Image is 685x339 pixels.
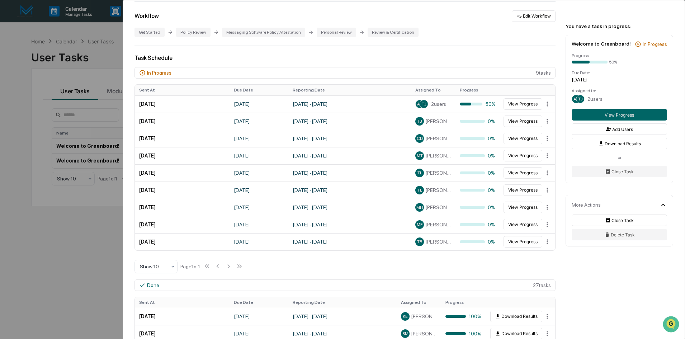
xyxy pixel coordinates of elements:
[572,109,667,121] button: View Progress
[572,155,667,160] div: or
[288,130,411,147] td: [DATE] - [DATE]
[490,311,542,322] button: Download Results
[49,88,92,100] a: 🗄️Attestations
[317,28,356,37] div: Personal Review
[609,60,617,65] div: 50%
[288,308,397,325] td: [DATE] - [DATE]
[134,279,556,291] div: 27 task s
[230,164,288,182] td: [DATE]
[134,28,165,37] div: Get Started
[7,55,20,68] img: 1746055101610-c473b297-6a78-478c-a979-82029cc54cd1
[176,28,211,37] div: Policy Review
[425,118,451,124] span: [PERSON_NAME]
[368,28,419,37] div: Review & Certification
[572,70,667,75] div: Due Date:
[572,202,601,208] div: More Actions
[135,216,230,233] td: [DATE]
[147,282,159,288] div: Done
[135,233,230,250] td: [DATE]
[288,182,411,199] td: [DATE] - [DATE]
[460,153,496,159] div: 0%
[504,98,542,110] button: View Progress
[504,219,542,230] button: View Progress
[24,55,118,62] div: Start new chat
[411,314,437,319] span: [PERSON_NAME]
[135,113,230,130] td: [DATE]
[460,101,496,107] div: 50%
[288,297,397,308] th: Reporting Date
[397,297,441,308] th: Assigned To
[572,138,667,149] button: Download Results
[572,229,667,240] button: Delete Task
[578,96,583,102] span: TJ
[460,222,496,227] div: 0%
[572,77,667,83] div: [DATE]
[425,187,451,193] span: [PERSON_NAME]
[425,136,451,141] span: [PERSON_NAME]
[504,116,542,127] button: View Progress
[7,15,131,27] p: How can we help?
[288,233,411,250] td: [DATE] - [DATE]
[455,85,500,95] th: Progress
[425,222,451,227] span: [PERSON_NAME]
[230,130,288,147] td: [DATE]
[71,122,87,127] span: Pylon
[135,308,230,325] td: [DATE]
[222,28,305,37] div: Messaging Software Policy Attestation
[460,239,496,245] div: 0%
[135,297,230,308] th: Sent At
[587,96,603,102] span: 2 users
[572,215,667,226] button: Close Task
[135,130,230,147] td: [DATE]
[572,53,667,58] div: Progress
[288,95,411,113] td: [DATE] - [DATE]
[460,136,496,141] div: 0%
[4,88,49,100] a: 🖐️Preclearance
[135,147,230,164] td: [DATE]
[417,153,423,158] span: MT
[230,216,288,233] td: [DATE]
[460,118,496,124] div: 0%
[460,170,496,176] div: 0%
[14,104,45,111] span: Data Lookup
[288,216,411,233] td: [DATE] - [DATE]
[662,315,681,335] iframe: Open customer support
[59,90,89,98] span: Attestations
[460,204,496,210] div: 0%
[135,164,230,182] td: [DATE]
[425,239,451,245] span: [PERSON_NAME]
[445,314,481,319] div: 100%
[7,105,13,110] div: 🔎
[572,88,667,93] div: Assigned to:
[134,67,556,79] div: 9 task s
[441,297,486,308] th: Progress
[417,188,422,193] span: TL
[288,164,411,182] td: [DATE] - [DATE]
[504,133,542,144] button: View Progress
[24,62,91,68] div: We're available if you need us!
[417,239,422,244] span: TB
[431,101,446,107] span: 2 users
[425,153,451,159] span: [PERSON_NAME]
[417,222,422,227] span: MF
[504,202,542,213] button: View Progress
[504,184,542,196] button: View Progress
[566,23,673,29] div: You have a task in progress:
[180,264,200,269] div: Page 1 of 1
[230,85,288,95] th: Due Date
[573,96,578,102] span: AL
[122,57,131,66] button: Start new chat
[402,331,408,336] span: SM
[230,199,288,216] td: [DATE]
[135,182,230,199] td: [DATE]
[411,85,455,95] th: Assigned To
[230,233,288,250] td: [DATE]
[288,199,411,216] td: [DATE] - [DATE]
[512,10,556,22] button: Edit Workflow
[147,70,171,76] div: In Progress
[504,236,542,248] button: View Progress
[403,314,408,319] span: KE
[230,147,288,164] td: [DATE]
